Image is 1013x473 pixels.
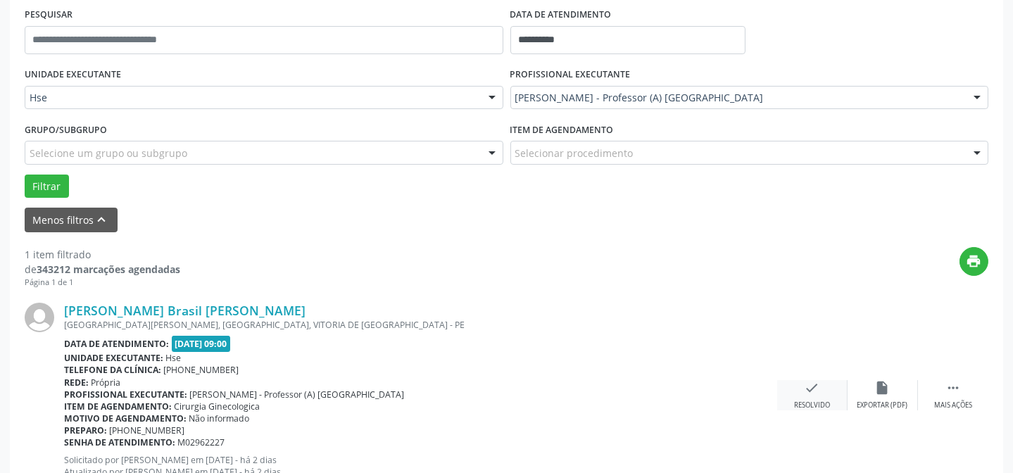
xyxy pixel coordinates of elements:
b: Profissional executante: [64,389,187,401]
i: insert_drive_file [875,380,891,396]
span: [PERSON_NAME] - Professor (A) [GEOGRAPHIC_DATA] [190,389,405,401]
img: img [25,303,54,332]
div: Página 1 de 1 [25,277,180,289]
div: Exportar (PDF) [857,401,908,410]
span: Hse [166,352,182,364]
label: Item de agendamento [510,119,614,141]
i: keyboard_arrow_up [94,212,110,227]
label: PROFISSIONAL EXECUTANTE [510,64,631,86]
button: print [959,247,988,276]
span: [PHONE_NUMBER] [164,364,239,376]
i: check [805,380,820,396]
div: Mais ações [934,401,972,410]
strong: 343212 marcações agendadas [37,263,180,276]
span: Não informado [189,412,250,424]
span: [PERSON_NAME] - Professor (A) [GEOGRAPHIC_DATA] [515,91,960,105]
span: Própria [92,377,121,389]
span: M02962227 [178,436,225,448]
span: Hse [30,91,474,105]
b: Rede: [64,377,89,389]
button: Menos filtroskeyboard_arrow_up [25,208,118,232]
b: Motivo de agendamento: [64,412,187,424]
div: Resolvido [794,401,830,410]
span: Selecione um grupo ou subgrupo [30,146,187,160]
label: PESQUISAR [25,4,73,26]
div: [GEOGRAPHIC_DATA][PERSON_NAME], [GEOGRAPHIC_DATA], VITORIA DE [GEOGRAPHIC_DATA] - PE [64,319,777,331]
div: de [25,262,180,277]
a: [PERSON_NAME] Brasil [PERSON_NAME] [64,303,306,318]
label: DATA DE ATENDIMENTO [510,4,612,26]
i:  [945,380,961,396]
span: [DATE] 09:00 [172,336,231,352]
b: Unidade executante: [64,352,163,364]
b: Preparo: [64,424,107,436]
div: 1 item filtrado [25,247,180,262]
span: [PHONE_NUMBER] [110,424,185,436]
b: Item de agendamento: [64,401,172,412]
b: Senha de atendimento: [64,436,175,448]
span: Selecionar procedimento [515,146,634,160]
button: Filtrar [25,175,69,198]
b: Data de atendimento: [64,338,169,350]
b: Telefone da clínica: [64,364,161,376]
label: Grupo/Subgrupo [25,119,107,141]
span: Cirurgia Ginecologica [175,401,260,412]
i: print [967,253,982,269]
label: UNIDADE EXECUTANTE [25,64,121,86]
